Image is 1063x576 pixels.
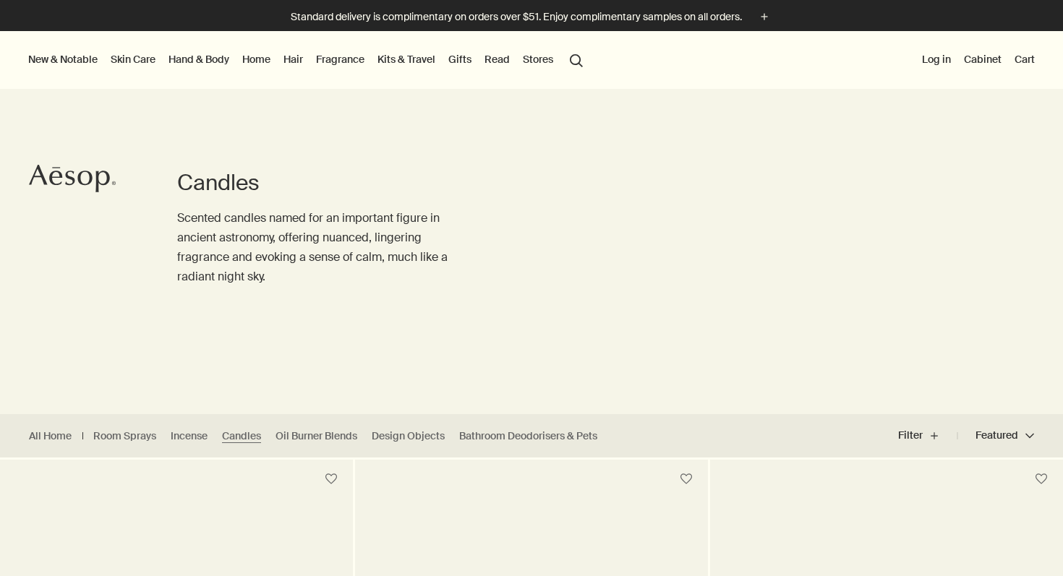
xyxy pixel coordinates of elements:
a: Kits & Travel [375,50,438,69]
a: All Home [29,429,72,443]
a: Incense [171,429,208,443]
a: Candles [222,429,261,443]
button: Save to cabinet [1028,466,1054,492]
button: Save to cabinet [318,466,344,492]
button: Standard delivery is complimentary on orders over $51. Enjoy complimentary samples on all orders. [291,9,772,25]
a: Cabinet [961,50,1004,69]
nav: primary [25,31,589,89]
a: Fragrance [313,50,367,69]
a: Home [239,50,273,69]
a: Design Objects [372,429,445,443]
button: Filter [898,418,957,453]
a: Hair [281,50,306,69]
button: New & Notable [25,50,101,69]
button: Log in [919,50,954,69]
a: Hand & Body [166,50,232,69]
a: Aesop [25,160,119,200]
a: Bathroom Deodorisers & Pets [459,429,597,443]
a: Oil Burner Blends [276,429,357,443]
button: Featured [957,418,1034,453]
svg: Aesop [29,164,116,193]
p: Scented candles named for an important figure in ancient astronomy, offering nuanced, lingering f... [177,208,474,287]
button: Stores [520,50,556,69]
button: Save to cabinet [673,466,699,492]
a: Read [482,50,513,69]
a: Gifts [445,50,474,69]
button: Cart [1012,50,1038,69]
nav: supplementary [919,31,1038,89]
p: Standard delivery is complimentary on orders over $51. Enjoy complimentary samples on all orders. [291,9,742,25]
button: Open search [563,46,589,73]
a: Room Sprays [93,429,156,443]
a: Skin Care [108,50,158,69]
h1: Candles [177,168,474,197]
